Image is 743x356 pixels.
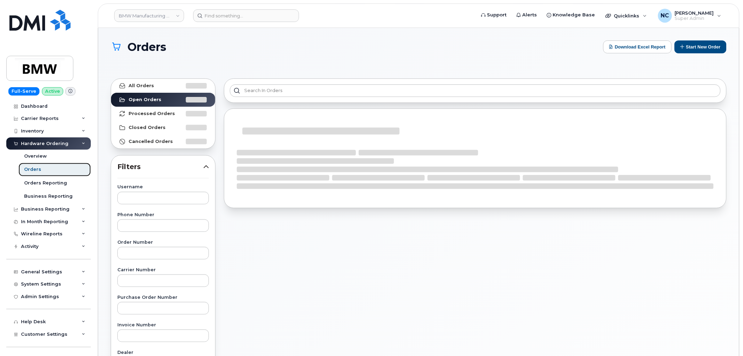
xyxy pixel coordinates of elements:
[129,125,166,130] strong: Closed Orders
[117,240,209,245] label: Order Number
[129,139,173,144] strong: Cancelled Orders
[713,326,738,351] iframe: Messenger Launcher
[111,93,215,107] a: Open Orders
[111,107,215,121] a: Processed Orders
[117,162,203,172] span: Filters
[117,323,209,327] label: Invoice Number
[111,79,215,93] a: All Orders
[128,41,166,53] span: Orders
[111,121,215,135] a: Closed Orders
[117,268,209,272] label: Carrier Number
[117,185,209,189] label: Username
[111,135,215,149] a: Cancelled Orders
[117,213,209,217] label: Phone Number
[117,350,209,355] label: Dealer
[675,40,727,53] button: Start New Order
[230,84,721,97] input: Search in orders
[129,97,161,103] strong: Open Orders
[129,111,175,116] strong: Processed Orders
[117,295,209,300] label: Purchase Order Number
[129,83,154,89] strong: All Orders
[603,40,672,53] button: Download Excel Report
